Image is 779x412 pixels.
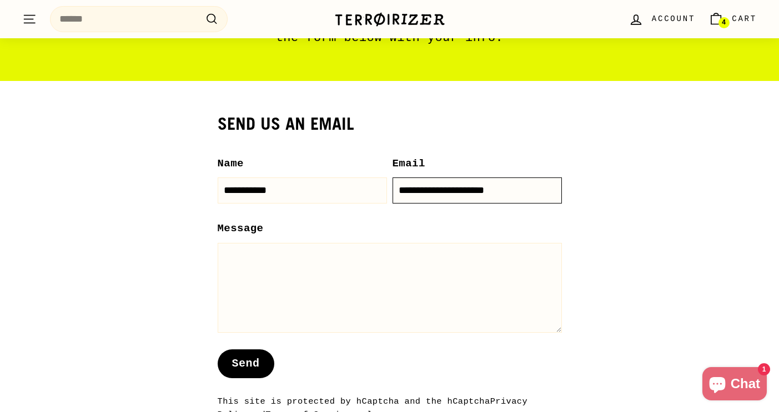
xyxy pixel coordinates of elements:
h2: Send us an email [218,114,562,133]
a: Account [622,3,702,35]
span: Account [652,13,695,25]
span: 4 [722,19,726,27]
inbox-online-store-chat: Shopify online store chat [699,367,770,403]
label: Message [218,220,562,237]
button: Send [218,349,274,378]
a: Cart [702,3,763,35]
label: Email [393,155,562,172]
span: Cart [732,13,757,25]
label: Name [218,155,387,172]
